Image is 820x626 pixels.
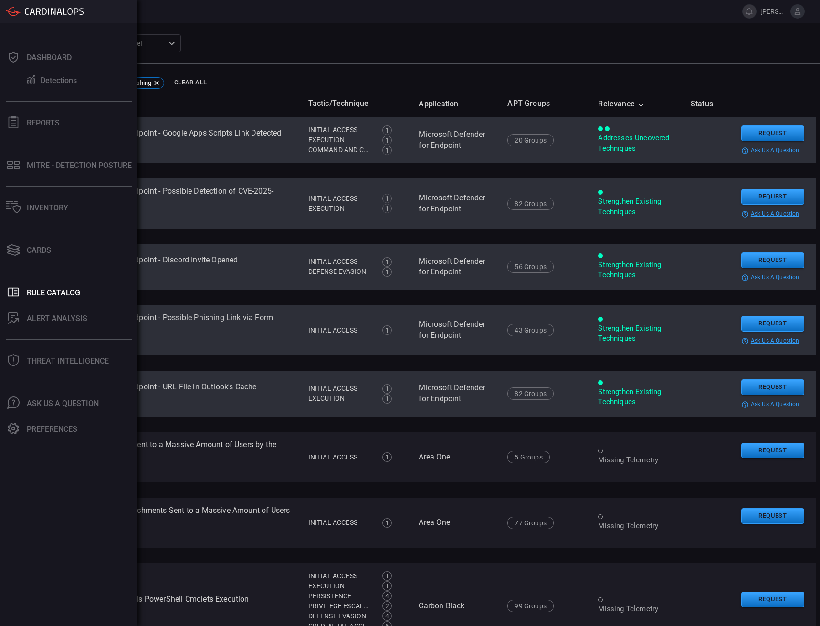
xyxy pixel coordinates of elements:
button: Request [741,316,804,332]
div: 82 Groups [507,387,554,400]
div: Execution [308,581,372,591]
span: Phishing [128,79,151,86]
div: Initial Access [308,325,372,335]
div: 1 [382,194,392,203]
div: Strengthen Existing Techniques [598,323,675,344]
div: MITRE - Detection Posture [27,161,132,170]
div: Initial Access [308,257,372,267]
div: 1 [382,267,392,277]
div: Privilege Escalation [308,601,372,611]
div: Rule Catalog [27,288,80,297]
div: Initial Access [308,518,372,528]
td: Area One - Phishing Mail Sent to a Massive Amount of Users by the Same Sender [38,432,301,482]
div: 1 [382,125,392,135]
div: 1 [382,384,392,394]
td: Microsoft Defender for Endpoint [411,178,500,229]
div: ask us a question [741,210,808,218]
div: Initial Access [308,571,372,581]
td: Microsoft Defender for Endpoint - URL File in Outlook's Cache [38,371,301,417]
button: Request [741,125,804,141]
div: Execution [308,135,372,145]
div: 1 [382,204,392,213]
div: 56 Groups [507,261,554,273]
div: Persistence [308,591,372,601]
span: [PERSON_NAME].[PERSON_NAME] [760,8,787,15]
div: Initial Access [308,384,372,394]
div: Cards [27,246,51,255]
div: Strengthen Existing Techniques [598,197,675,217]
div: 77 Groups [507,517,554,529]
button: Request [741,189,804,205]
div: Missing Telemetry [598,604,675,614]
div: 43 Groups [507,324,554,336]
button: Request [741,443,804,459]
div: 99 Groups [507,600,554,612]
button: Request [741,252,804,268]
td: Microsoft Defender for Endpoint [411,305,500,355]
td: Area One - Suspicious Attachments Sent to a Massive Amount of Users by the Same Sender [38,498,301,548]
button: Request [741,508,804,524]
div: 1 [382,136,392,145]
div: Defense Evasion [308,267,372,277]
div: 1 [382,394,392,404]
td: Microsoft Defender for Endpoint [411,117,500,163]
span: Status [691,98,725,110]
td: Microsoft Defender for Endpoint [411,371,500,417]
div: Preferences [27,425,77,434]
div: 2 [382,601,392,611]
div: 1 [382,146,392,155]
div: Threat Intelligence [27,356,109,365]
div: 1 [382,518,392,528]
div: ask us a question [741,274,808,282]
td: Microsoft Defender for Endpoint [411,244,500,290]
div: Detections [41,76,77,85]
div: Ask Us A Question [27,399,99,408]
div: Missing Telemetry [598,521,675,531]
span: Relevance [598,98,647,110]
div: Initial Access [308,452,372,462]
div: 1 [382,325,392,335]
div: Addresses Uncovered Techniques [598,133,675,154]
div: Strengthen Existing Techniques [598,387,675,407]
span: Application [419,98,471,110]
div: Initial Access [308,125,372,135]
td: Microsoft Defender for Endpoint - Google Apps Scripts Link Detected [38,117,301,163]
div: 1 [382,452,392,462]
div: 1 [382,581,392,591]
div: Defense Evasion [308,611,372,621]
div: Execution [308,394,372,404]
div: Reports [27,118,60,127]
div: Execution [308,204,372,214]
div: ask us a question [741,337,808,345]
div: Dashboard [27,53,72,62]
td: Microsoft Defender for Endpoint - Possible Detection of CVE-2025-21298 [38,178,301,229]
td: Area One [411,432,500,482]
th: APT Groups [500,90,590,117]
div: ask us a question [741,147,808,155]
div: Strengthen Existing Techniques [598,260,675,281]
div: 4 [382,611,392,621]
button: Request [741,379,804,395]
div: Inventory [27,203,68,212]
div: ask us a question [741,401,808,408]
div: Initial Access [308,194,372,204]
div: 1 [382,571,392,581]
div: 1 [382,257,392,267]
div: 4 [382,591,392,601]
div: Command and Control [308,145,372,155]
th: Tactic/Technique [301,90,411,117]
div: 82 Groups [507,198,554,210]
div: ALERT ANALYSIS [27,314,87,323]
td: Area One [411,498,500,548]
div: 20 Groups [507,134,554,146]
button: Clear All [172,75,209,90]
div: 5 Groups [507,451,549,463]
div: Missing Telemetry [598,455,675,465]
td: Microsoft Defender for Endpoint - Possible Phishing Link via Form Service [38,305,301,355]
td: Microsoft Defender for Endpoint - Discord Invite Opened [38,244,301,290]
